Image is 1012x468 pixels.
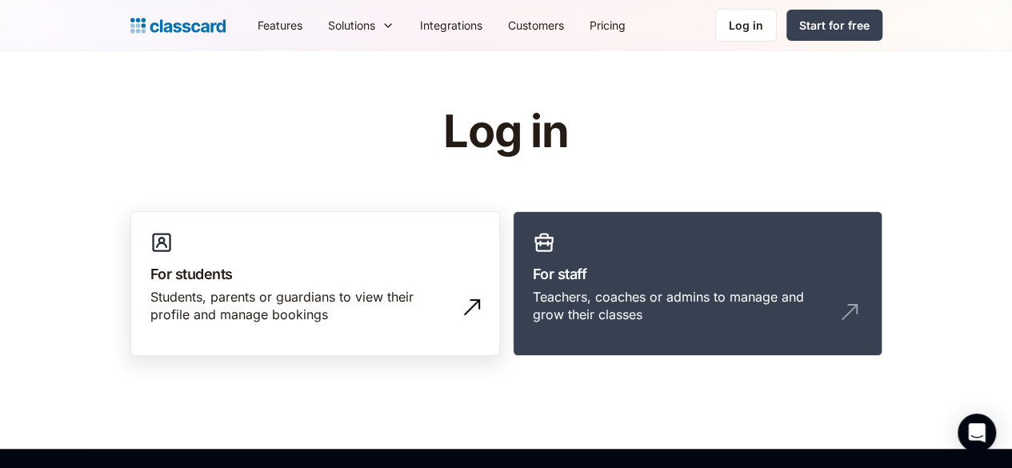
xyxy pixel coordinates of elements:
a: Pricing [577,7,638,43]
h3: For staff [533,263,862,285]
a: Log in [715,9,777,42]
div: Start for free [799,17,870,34]
div: Students, parents or guardians to view their profile and manage bookings [150,288,448,324]
div: Solutions [315,7,407,43]
div: Log in [729,17,763,34]
h3: For students [150,263,480,285]
div: Open Intercom Messenger [958,414,996,452]
a: For staffTeachers, coaches or admins to manage and grow their classes [513,211,882,357]
a: Integrations [407,7,495,43]
a: For studentsStudents, parents or guardians to view their profile and manage bookings [130,211,500,357]
a: Features [245,7,315,43]
div: Teachers, coaches or admins to manage and grow their classes [533,288,830,324]
h1: Log in [252,107,760,157]
a: home [130,14,226,37]
a: Customers [495,7,577,43]
div: Solutions [328,17,375,34]
a: Start for free [786,10,882,41]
